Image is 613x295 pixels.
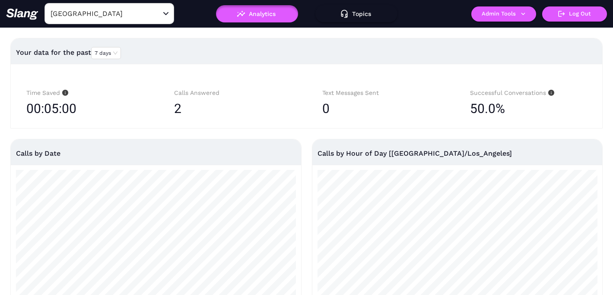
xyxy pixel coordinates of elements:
a: Analytics [216,10,298,16]
div: Calls Answered [174,88,291,98]
button: Log Out [542,6,607,22]
button: Topics [315,5,397,22]
span: info-circle [546,90,554,96]
span: 50.0% [470,98,505,119]
span: 00:05:00 [26,98,76,119]
div: Text Messages Sent [322,88,439,98]
button: Admin Tools [471,6,536,22]
button: Analytics [216,5,298,22]
div: Calls by Hour of Day [[GEOGRAPHIC_DATA]/Los_Angeles] [318,139,597,167]
span: Time Saved [26,89,68,96]
div: Calls by Date [16,139,296,167]
span: 7 days [95,47,118,59]
span: Successful Conversations [470,89,554,96]
div: Your data for the past [16,42,597,63]
span: 0 [322,101,330,116]
img: 623511267c55cb56e2f2a487_logo2.png [6,8,38,20]
span: 2 [174,101,181,116]
button: Open [161,9,171,19]
span: info-circle [60,90,68,96]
